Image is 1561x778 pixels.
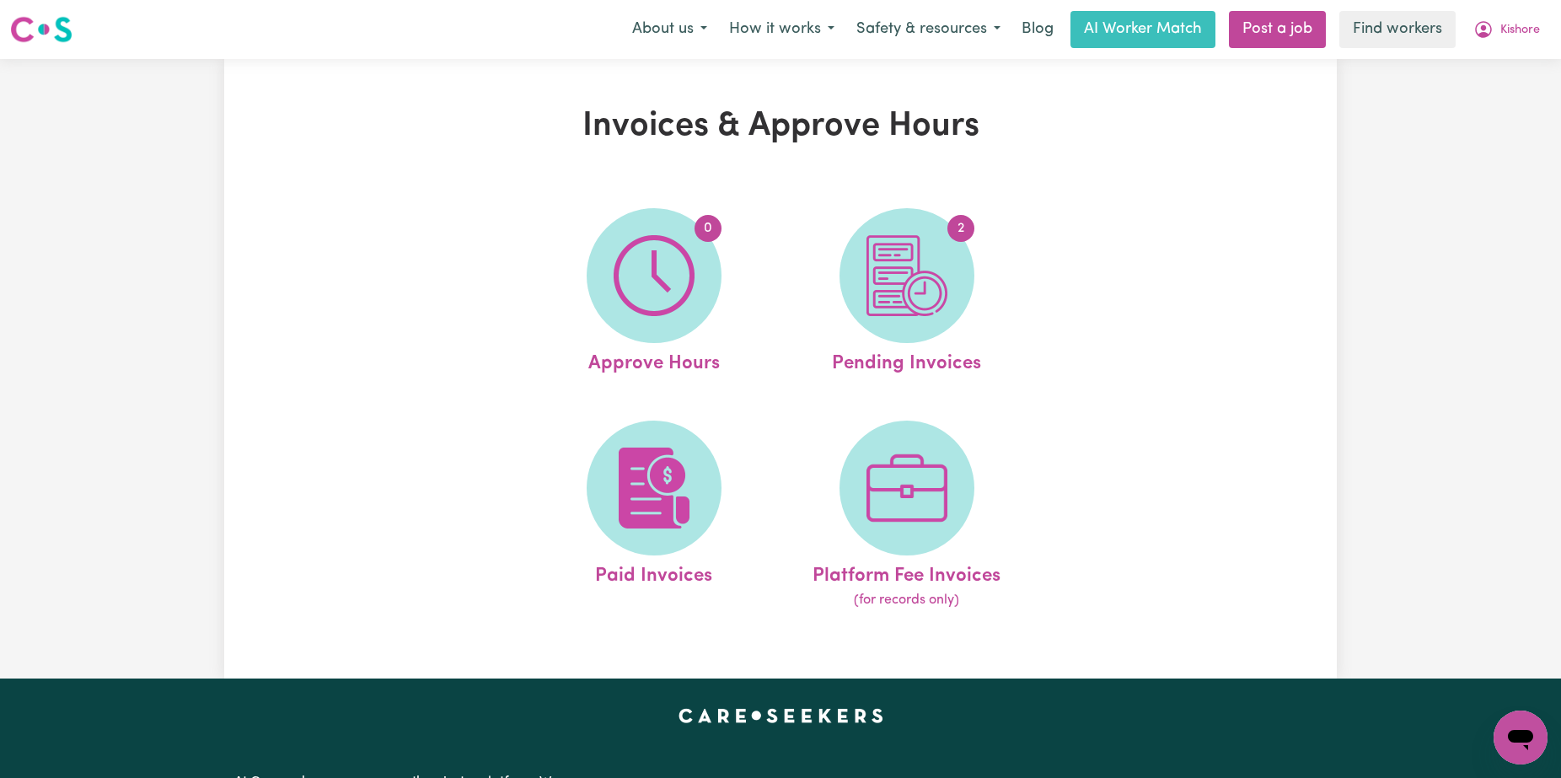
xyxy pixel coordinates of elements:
button: About us [621,12,718,47]
a: Post a job [1229,11,1326,48]
span: Approve Hours [588,343,720,378]
a: Blog [1011,11,1064,48]
a: Careseekers logo [10,10,72,49]
button: How it works [718,12,845,47]
a: Pending Invoices [786,208,1028,378]
button: My Account [1462,12,1551,47]
a: AI Worker Match [1070,11,1215,48]
img: Careseekers logo [10,14,72,45]
span: 0 [695,215,721,242]
span: 2 [947,215,974,242]
span: Paid Invoices [595,555,712,591]
iframe: Button to launch messaging window [1494,711,1548,765]
a: Paid Invoices [533,421,775,611]
a: Find workers [1339,11,1456,48]
h1: Invoices & Approve Hours [420,106,1141,147]
button: Safety & resources [845,12,1011,47]
a: Careseekers home page [679,709,883,722]
a: Platform Fee Invoices(for records only) [786,421,1028,611]
span: Pending Invoices [832,343,981,378]
span: (for records only) [854,590,959,610]
a: Approve Hours [533,208,775,378]
span: Kishore [1500,21,1540,40]
span: Platform Fee Invoices [813,555,1000,591]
